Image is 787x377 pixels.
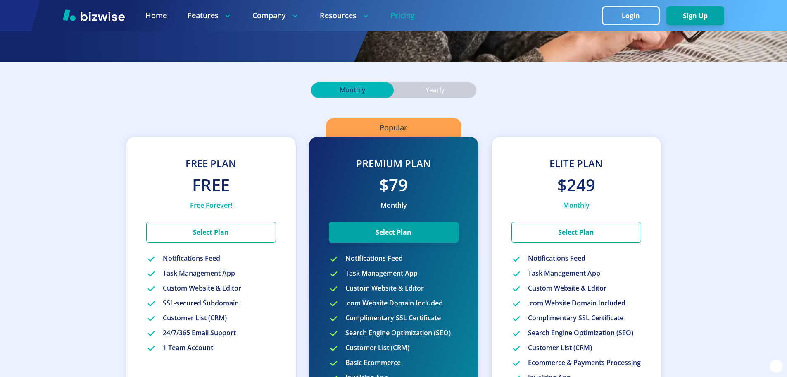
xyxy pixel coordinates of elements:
a: Sign Up [666,12,724,20]
a: Home [145,10,167,21]
button: Sign Up [666,6,724,25]
p: Complimentary SSL Certificate [345,314,441,324]
p: Monthly [340,86,365,95]
p: Search Engine Optimization (SEO) [345,329,451,339]
p: Company [252,10,299,21]
p: .com Website Domain Included [345,299,443,309]
h2: $79 [329,174,459,196]
p: Features [188,10,232,21]
p: .com Website Domain Included [528,299,625,309]
button: Login [602,6,660,25]
a: Select Plan [329,228,459,236]
button: Select Plan [511,222,641,243]
button: Select Plan [329,222,459,243]
p: Monthly [511,201,641,210]
div: Yearly [394,82,476,98]
h2: Free [146,174,276,196]
p: Basic Ecommerce [345,358,401,368]
p: Resources [320,10,370,21]
p: Monthly [329,201,459,210]
a: Select Plan [146,228,276,236]
p: Notifications Feed [345,254,403,264]
p: Yearly [426,86,445,95]
p: Notifications Feed [163,254,220,264]
a: Login [602,12,666,20]
p: Customer List (CRM) [163,314,227,324]
button: Select Plan [146,222,276,243]
p: 24/7/365 Email Support [163,329,236,339]
p: Popular [380,121,407,134]
p: Custom Website & Editor [345,284,424,294]
p: Ecommerce & Payments Processing [528,358,641,368]
p: Task Management App [163,269,235,279]
p: Complimentary SSL Certificate [528,314,623,324]
p: Custom Website & Editor [163,284,241,294]
p: Task Management App [528,269,600,279]
p: Free Forever! [146,201,276,210]
a: Select Plan [511,228,641,236]
p: Search Engine Optimization (SEO) [528,329,633,339]
p: Custom Website & Editor [528,284,606,294]
div: Monthly [311,82,394,98]
p: SSL-secured Subdomain [163,299,239,309]
p: 1 Team Account [163,343,213,353]
p: Task Management App [345,269,418,279]
a: Pricing [390,10,415,21]
img: Bizwise Logo [63,9,125,21]
h2: $249 [511,174,641,196]
p: Customer List (CRM) [345,343,409,353]
p: Customer List (CRM) [528,343,592,353]
h3: Premium Plan [329,157,459,170]
h3: Elite Plan [511,157,641,170]
p: Notifications Feed [528,254,585,264]
h3: Free Plan [146,157,276,170]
